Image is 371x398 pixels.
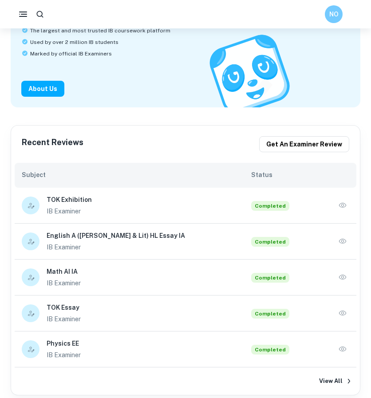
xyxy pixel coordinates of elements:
p: IB Examiner [47,314,251,324]
a: View All [11,367,360,395]
button: NO [325,5,343,23]
p: IB Examiner [47,350,251,360]
p: IB Examiner [47,206,251,216]
h6: Recent Reviews [22,136,83,152]
h6: NO [329,9,339,19]
span: Completed [251,237,289,247]
h6: English A ([PERSON_NAME] & Lit) HL Essay IA [47,231,251,240]
span: Marked by official IB Examiners [30,50,112,58]
h6: Status [251,170,349,180]
h6: TOK Exhibition [47,195,251,205]
p: IB Examiner [47,242,251,252]
span: Used by over 2 million IB students [30,38,118,46]
span: Completed [251,345,289,355]
h6: TOK Essay [47,303,251,312]
h6: Physics EE [47,339,251,348]
h6: Math AI IA [47,267,251,276]
button: View All [316,374,345,388]
span: The largest and most trusted IB coursework platform [30,27,170,35]
span: Completed [251,201,289,211]
p: IB Examiner [47,278,251,288]
h6: Subject [22,170,251,180]
button: Get an examiner review [259,136,349,152]
span: Completed [251,309,289,319]
button: About Us [21,81,64,97]
span: Completed [251,273,289,283]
